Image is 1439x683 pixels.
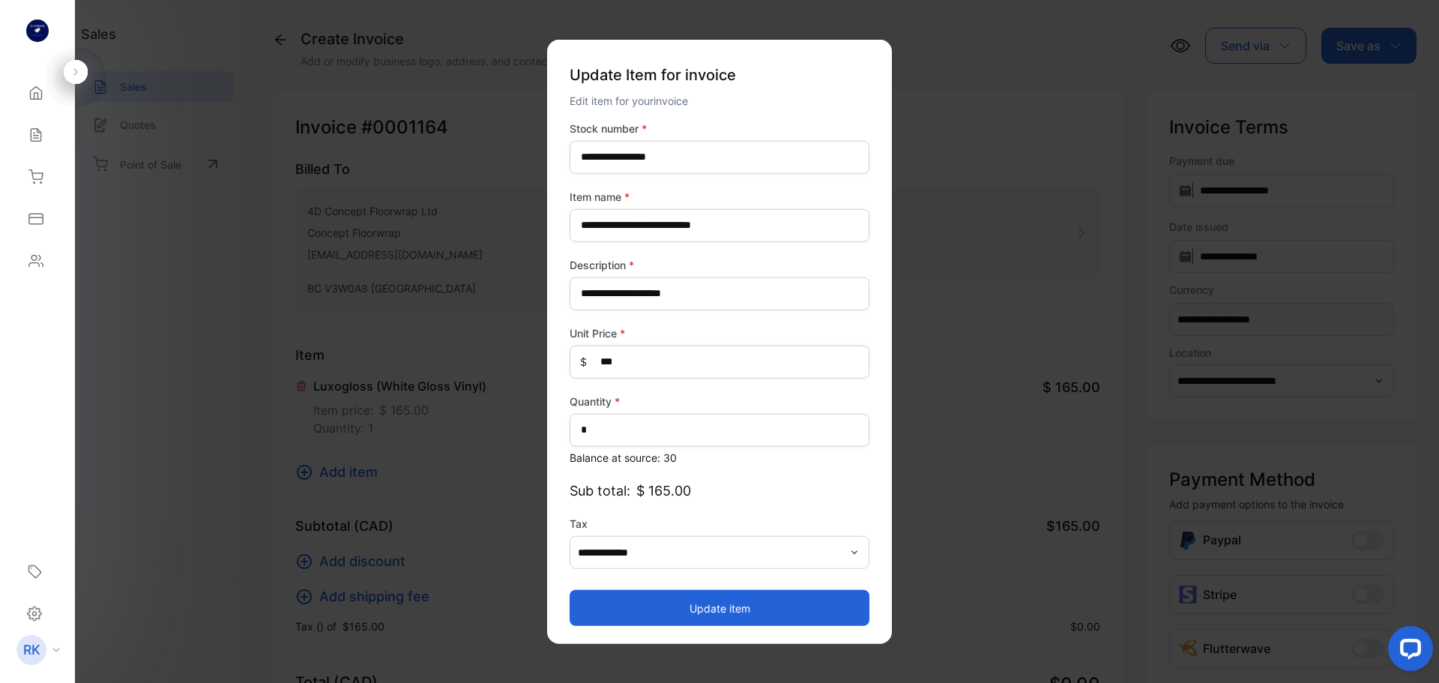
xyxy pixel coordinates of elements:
[580,354,587,370] span: $
[26,19,49,42] img: logo
[570,256,869,272] label: Description
[570,480,869,500] p: Sub total:
[570,393,869,409] label: Quantity
[636,480,691,500] span: $ 165.00
[570,120,869,136] label: Stock number
[570,515,869,531] label: Tax
[570,590,869,626] button: Update item
[570,325,869,340] label: Unit Price
[570,94,688,106] span: Edit item for your invoice
[1376,620,1439,683] iframe: LiveChat chat widget
[570,188,869,204] label: Item name
[570,449,869,465] p: Balance at source: 30
[570,57,869,91] p: Update Item for invoice
[23,640,40,660] p: RK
